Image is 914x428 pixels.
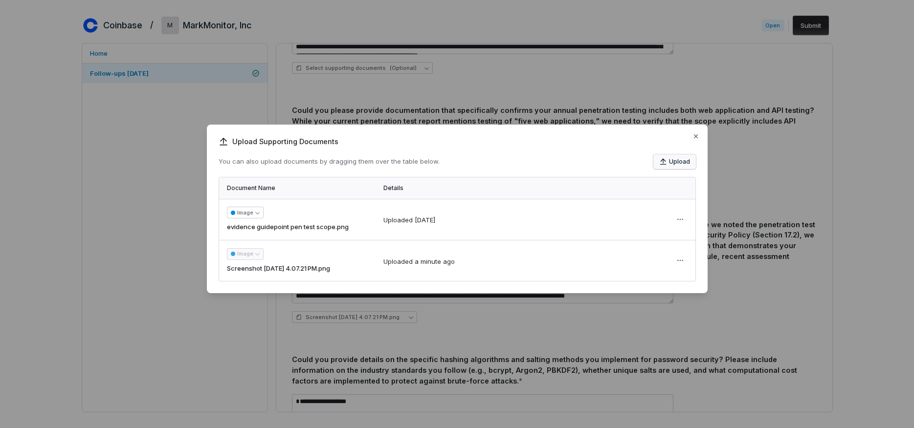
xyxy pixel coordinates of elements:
span: Screenshot [DATE] 4.07.21 PM.png [227,264,330,274]
div: Uploaded [383,257,455,267]
button: Upload [653,154,696,169]
div: Details [383,184,657,192]
p: You can also upload documents by dragging them over the table below. [219,157,440,167]
div: Document Name [227,184,368,192]
span: evidence guidepoint pen test scope.png [227,222,349,232]
button: Image [227,207,264,218]
div: Uploaded [383,215,435,225]
div: a minute ago [415,257,455,267]
div: [DATE] [415,215,435,225]
span: Upload Supporting Documents [219,136,696,147]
